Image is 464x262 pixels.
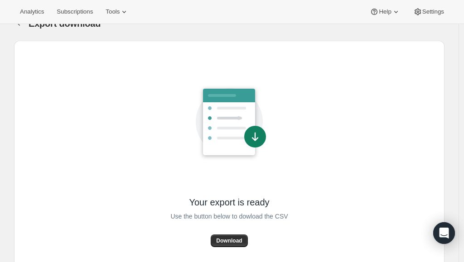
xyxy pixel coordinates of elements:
span: Analytics [20,8,44,15]
button: Settings [408,5,449,18]
span: Your export is ready [189,196,269,208]
button: Analytics [14,5,49,18]
span: Help [379,8,391,15]
button: Tools [100,5,134,18]
span: Subscriptions [57,8,93,15]
div: Open Intercom Messenger [433,222,455,244]
span: Download [216,237,242,244]
button: Help [364,5,406,18]
span: Settings [422,8,444,15]
span: Use the button below to dowload the CSV [170,211,288,222]
button: Download [211,234,247,247]
span: Tools [106,8,120,15]
button: Subscriptions [51,5,98,18]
